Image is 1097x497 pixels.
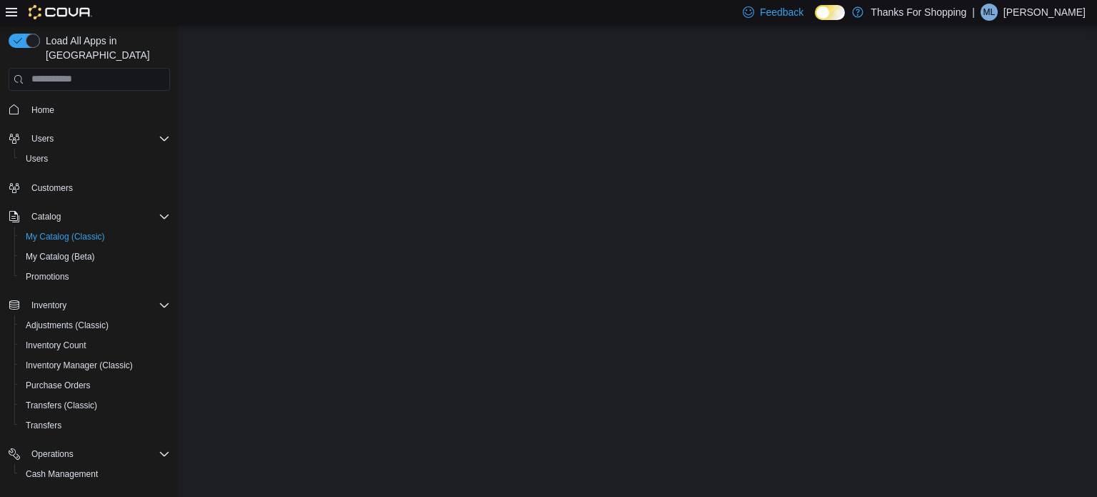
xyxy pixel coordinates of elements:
span: Promotions [20,268,170,285]
a: Inventory Manager (Classic) [20,357,139,374]
button: Operations [3,444,176,464]
span: Users [20,150,170,167]
button: Users [3,129,176,149]
button: Customers [3,177,176,198]
p: [PERSON_NAME] [1003,4,1086,21]
span: ML [983,4,996,21]
span: Catalog [26,208,170,225]
span: Transfers [26,420,61,431]
button: Inventory Count [14,335,176,355]
span: Adjustments (Classic) [26,320,109,331]
span: My Catalog (Classic) [26,231,105,242]
span: Inventory Count [20,337,170,354]
div: Mike Lysack [981,4,998,21]
button: My Catalog (Classic) [14,227,176,247]
button: Adjustments (Classic) [14,315,176,335]
span: Promotions [26,271,69,282]
button: Inventory [26,297,72,314]
a: Transfers (Classic) [20,397,103,414]
span: Cash Management [26,468,98,480]
span: Purchase Orders [20,377,170,394]
span: Home [26,101,170,119]
span: Dark Mode [815,20,816,21]
span: My Catalog (Beta) [26,251,95,262]
a: Users [20,150,54,167]
button: My Catalog (Beta) [14,247,176,267]
span: Operations [26,446,170,463]
a: Inventory Count [20,337,92,354]
span: Users [26,130,170,147]
span: Inventory Manager (Classic) [20,357,170,374]
button: Users [14,149,176,169]
p: Thanks For Shopping [871,4,966,21]
span: Purchase Orders [26,380,91,391]
span: Catalog [31,211,61,222]
a: Promotions [20,268,75,285]
input: Dark Mode [815,5,845,20]
a: Cash Management [20,466,104,483]
a: Customers [26,179,79,197]
span: Load All Apps in [GEOGRAPHIC_DATA] [40,34,170,62]
span: Transfers (Classic) [20,397,170,414]
p: | [972,4,975,21]
a: Adjustments (Classic) [20,317,114,334]
button: Catalog [3,207,176,227]
a: My Catalog (Beta) [20,248,101,265]
img: Cova [29,5,92,19]
span: Home [31,104,54,116]
a: Purchase Orders [20,377,96,394]
button: Purchase Orders [14,375,176,395]
button: Home [3,99,176,120]
button: Operations [26,446,79,463]
button: Inventory [3,295,176,315]
span: My Catalog (Classic) [20,228,170,245]
button: Promotions [14,267,176,287]
span: Adjustments (Classic) [20,317,170,334]
a: My Catalog (Classic) [20,228,111,245]
span: Inventory [31,300,66,311]
span: Transfers [20,417,170,434]
span: My Catalog (Beta) [20,248,170,265]
button: Transfers [14,415,176,436]
span: Customers [26,179,170,197]
button: Inventory Manager (Classic) [14,355,176,375]
button: Catalog [26,208,66,225]
span: Cash Management [20,466,170,483]
button: Cash Management [14,464,176,484]
button: Transfers (Classic) [14,395,176,415]
span: Transfers (Classic) [26,400,97,411]
span: Customers [31,182,73,194]
a: Home [26,102,60,119]
span: Operations [31,448,74,460]
span: Users [26,153,48,164]
button: Users [26,130,59,147]
span: Feedback [760,5,803,19]
span: Inventory [26,297,170,314]
span: Inventory Count [26,340,86,351]
a: Transfers [20,417,67,434]
span: Inventory Manager (Classic) [26,360,133,371]
span: Users [31,133,54,144]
